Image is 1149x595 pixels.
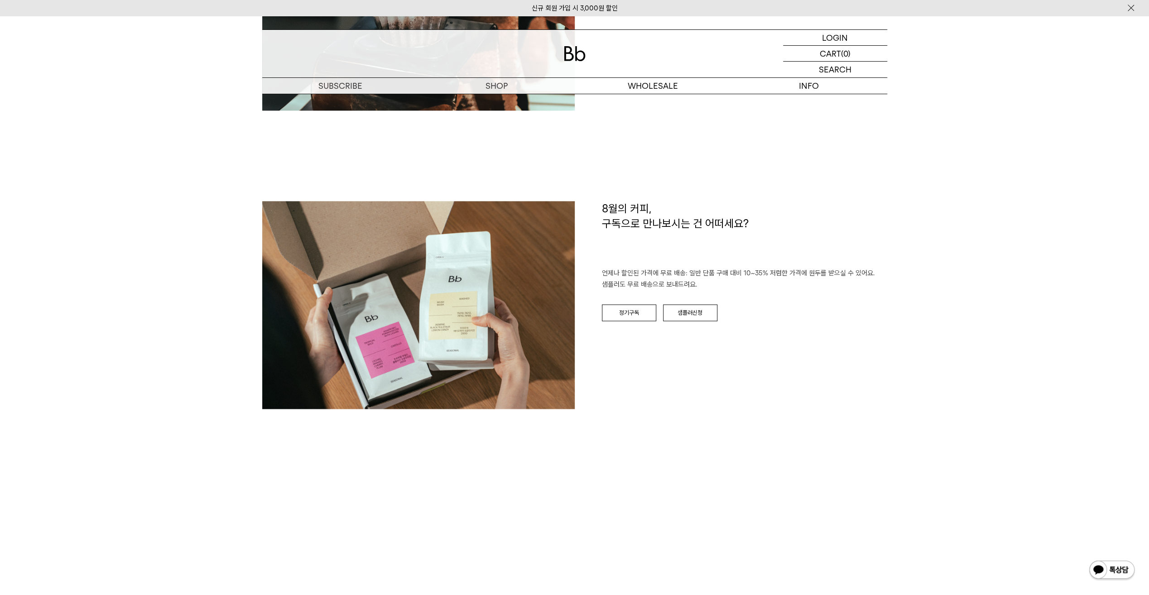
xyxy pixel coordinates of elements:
[602,304,656,321] a: 정기구독
[819,62,851,77] p: SEARCH
[1088,560,1135,581] img: 카카오톡 채널 1:1 채팅 버튼
[262,78,418,94] a: SUBSCRIBE
[418,78,575,94] a: SHOP
[575,78,731,94] p: WHOLESALE
[262,201,575,409] img: c5c329453f1186b4866a93014d588b8e_112149.jpg
[731,78,887,94] p: INFO
[820,46,841,61] p: CART
[783,30,887,46] a: LOGIN
[822,30,848,45] p: LOGIN
[602,201,887,268] h1: 8월의 커피, 구독으로 만나보시는 건 어떠세요?
[602,268,887,291] p: 언제나 할인된 가격에 무료 배송: 일반 단품 구매 대비 10~35% 저렴한 가격에 원두를 받으실 수 있어요. 샘플러도 무료 배송으로 보내드려요.
[532,4,618,12] a: 신규 회원 가입 시 3,000원 할인
[841,46,851,61] p: (0)
[564,46,586,61] img: 로고
[663,304,717,321] a: 샘플러신청
[783,46,887,62] a: CART (0)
